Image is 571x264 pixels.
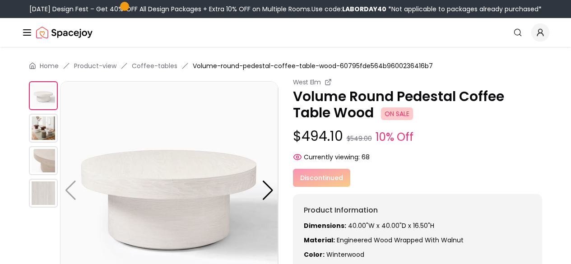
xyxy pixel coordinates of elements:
[337,236,464,245] span: Engineered wood wrapped with Walnut
[29,5,542,14] div: [DATE] Design Fest – Get 40% OFF All Design Packages + Extra 10% OFF on Multiple Rooms.
[29,179,58,208] img: https://storage.googleapis.com/spacejoy-main/assets/60795fde564b9600236416b7/product_1_le5i5h0a0ld
[381,107,413,120] span: ON SALE
[293,88,543,121] p: Volume Round Pedestal Coffee Table Wood
[293,78,321,87] small: West Elm
[193,61,433,70] span: Volume-round-pedestal-coffee-table-wood-60795fde564b9600236416b7
[362,153,370,162] span: 68
[304,221,532,230] p: 40.00"W x 40.00"D x 16.50"H
[326,250,364,259] span: winterwood
[304,236,335,245] strong: Material:
[22,18,549,47] nav: Global
[132,61,177,70] a: Coffee-tables
[293,128,543,145] p: $494.10
[386,5,542,14] span: *Not applicable to packages already purchased*
[29,61,542,70] nav: breadcrumb
[36,23,93,42] img: Spacejoy Logo
[36,23,93,42] a: Spacejoy
[311,5,386,14] span: Use code:
[304,221,346,230] strong: Dimensions:
[342,5,386,14] b: LABORDAY40
[29,81,58,110] img: https://storage.googleapis.com/spacejoy-main/assets/60795fde564b9600236416b7/product_0_kchdcl4135nj
[376,129,413,145] small: 10% Off
[29,114,58,143] img: https://storage.googleapis.com/spacejoy-main/assets/60795fde564b9600236416b7/product_1_l18egabn8k57
[74,61,116,70] a: Product-view
[347,134,372,143] small: $549.00
[40,61,59,70] a: Home
[29,146,58,175] img: https://storage.googleapis.com/spacejoy-main/assets/60795fde564b9600236416b7/product_0_cgc87bdc5ge4
[304,205,532,216] h6: Product Information
[304,250,325,259] strong: Color:
[304,153,360,162] span: Currently viewing:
